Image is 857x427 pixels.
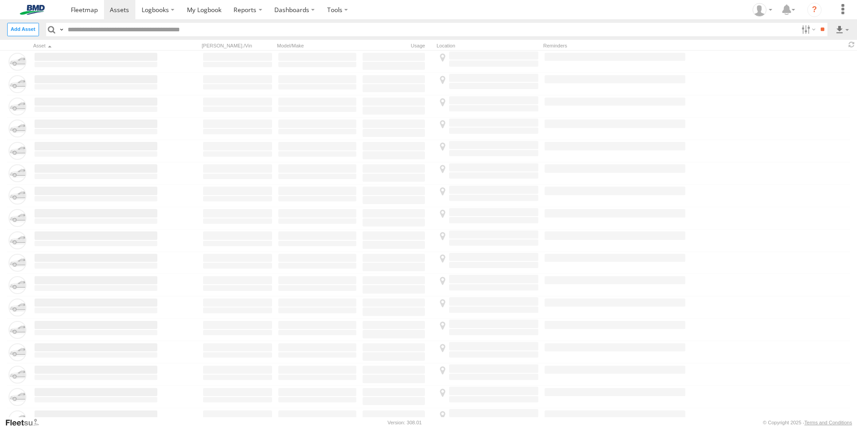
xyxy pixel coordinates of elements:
[277,43,358,49] div: Model/Make
[835,23,850,36] label: Export results as...
[846,41,857,49] span: Refresh
[388,420,422,425] div: Version: 308.01
[749,3,775,17] div: Simon McClelland
[5,418,46,427] a: Visit our Website
[57,23,65,36] label: Search Query
[202,43,273,49] div: [PERSON_NAME]./Vin
[798,23,817,36] label: Search Filter Options
[437,43,540,49] div: Location
[361,43,433,49] div: Usage
[33,43,159,49] div: Click to Sort
[807,3,822,17] i: ?
[9,5,56,15] img: bmd-logo.svg
[7,23,39,36] label: Create New Asset
[543,43,687,49] div: Reminders
[805,420,852,425] a: Terms and Conditions
[763,420,852,425] div: © Copyright 2025 -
